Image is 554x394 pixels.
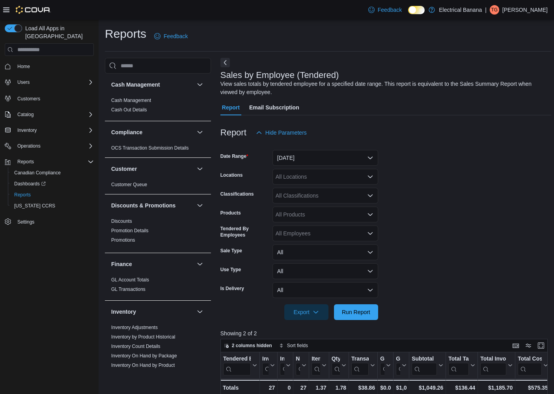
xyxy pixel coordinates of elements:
[105,26,146,42] h1: Reports
[14,110,94,119] span: Catalog
[111,343,160,350] span: Inventory Count Details
[111,260,194,268] button: Finance
[380,355,384,376] div: Gift Card Sales
[262,355,269,376] div: Invoices Sold
[280,355,284,376] div: Invoices Ref
[111,182,147,187] a: Customer Queue
[111,218,132,224] span: Discounts
[195,307,205,316] button: Inventory
[8,178,97,189] a: Dashboards
[480,355,506,376] div: Total Invoiced
[502,5,548,15] p: [PERSON_NAME]
[22,24,94,40] span: Load All Apps in [GEOGRAPHIC_DATA]
[14,126,94,135] span: Inventory
[2,216,97,228] button: Settings
[220,191,254,197] label: Classifications
[448,383,475,392] div: $136.44
[111,277,149,283] a: GL Account Totals
[14,141,44,151] button: Operations
[448,355,475,376] button: Total Tax
[265,129,307,137] span: Hide Parameters
[272,282,378,298] button: All
[111,98,151,103] a: Cash Management
[412,355,443,376] button: Subtotal
[334,304,378,320] button: Run Report
[448,355,469,376] div: Total Tax
[480,355,513,376] button: Total Invoiced
[351,383,375,392] div: $38.86
[105,275,211,300] div: Finance
[412,355,437,376] div: Subtotal
[223,355,257,376] button: Tendered Employee
[14,62,33,71] a: Home
[220,226,269,238] label: Tendered By Employees
[312,355,326,376] button: Items Per Transaction
[2,109,97,120] button: Catalog
[17,63,30,70] span: Home
[11,190,34,200] a: Reports
[287,342,308,349] span: Sort fields
[223,355,251,376] div: Tendered Employee
[296,355,306,376] button: Net Sold
[518,383,548,392] div: $575.35
[17,219,34,225] span: Settings
[2,141,97,152] button: Operations
[11,179,49,189] a: Dashboards
[105,143,211,157] div: Compliance
[396,355,407,376] button: Gross Sales
[312,355,320,376] div: Items Per Transaction
[396,355,400,363] div: Gross Sales
[111,308,136,316] h3: Inventory
[524,341,533,350] button: Display options
[518,355,541,376] div: Total Cost
[220,70,339,80] h3: Sales by Employee (Tendered)
[195,80,205,89] button: Cash Management
[2,77,97,88] button: Users
[332,355,340,376] div: Qty Per Transaction
[222,100,240,115] span: Report
[365,2,405,18] a: Feedback
[448,355,469,363] div: Total Tax
[480,355,506,363] div: Total Invoiced
[396,383,407,392] div: $1,066.70
[8,189,97,200] button: Reports
[111,362,175,368] span: Inventory On Hand by Product
[232,342,272,349] span: 2 columns hidden
[280,355,291,376] button: Invoices Ref
[312,383,326,392] div: 1.37
[262,383,275,392] div: 27
[380,383,391,392] div: $0.00
[296,355,300,376] div: Net Sold
[111,81,194,89] button: Cash Management
[111,97,151,104] span: Cash Management
[220,285,244,292] label: Is Delivery
[105,180,211,194] div: Customer
[2,156,97,167] button: Reports
[284,304,328,320] button: Export
[518,355,541,363] div: Total Cost
[378,6,402,14] span: Feedback
[262,355,269,363] div: Invoices Sold
[111,107,147,113] a: Cash Out Details
[17,79,30,85] span: Users
[220,266,241,273] label: Use Type
[14,192,31,198] span: Reports
[220,210,241,216] label: Products
[223,383,257,392] div: Totals
[480,383,513,392] div: $1,185.70
[111,287,145,292] a: GL Transactions
[367,230,373,237] button: Open list of options
[396,355,400,376] div: Gross Sales
[220,172,243,178] label: Locations
[195,164,205,174] button: Customer
[408,6,425,14] input: Dark Mode
[367,192,373,199] button: Open list of options
[332,383,346,392] div: 1.78
[296,383,306,392] div: 27
[111,325,158,330] a: Inventory Adjustments
[220,128,246,137] h3: Report
[220,80,547,96] div: View sales totals by tendered employee for a specified date range. This report is equivalent to t...
[272,263,378,279] button: All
